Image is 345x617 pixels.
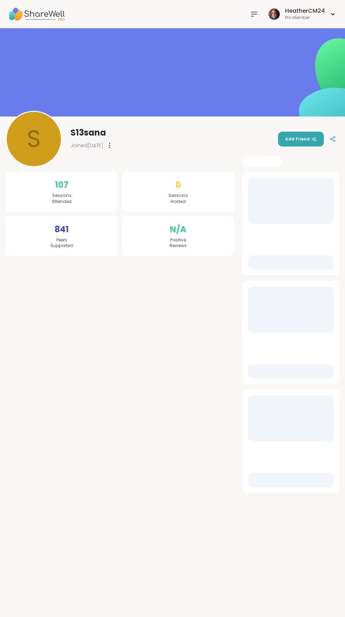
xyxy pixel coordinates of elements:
[70,142,103,149] span: Joined [DATE]
[55,179,68,191] span: 107
[278,132,324,146] button: Add Friend
[285,136,317,142] span: Add Friend
[52,193,72,205] span: Sessions Attended
[285,7,325,15] div: HeatherCM24
[170,237,187,249] span: Positive Reviews
[70,127,106,138] span: S13sana
[285,15,325,21] div: Pro Member
[175,179,181,191] span: 0
[8,2,65,26] img: ShareWell Nav Logo
[50,237,73,249] span: Peers Supported
[269,8,280,20] img: HeatherCM24
[55,223,69,236] span: 841
[170,223,186,236] span: N/A
[168,193,188,205] span: Sessions Hosted
[27,121,41,157] span: S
